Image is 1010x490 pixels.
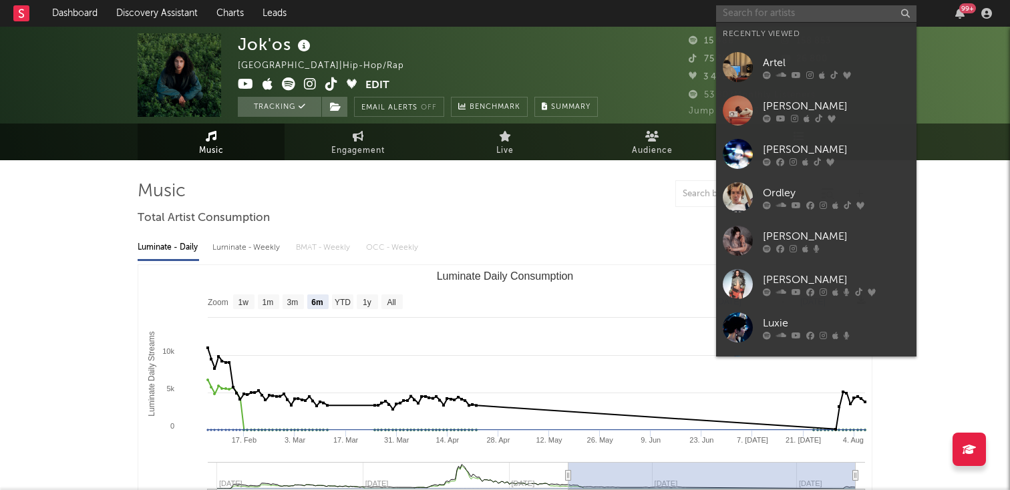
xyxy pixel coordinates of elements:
em: Off [421,104,437,111]
text: 23. Jun [689,436,713,444]
text: 4. Aug [843,436,864,444]
button: 99+ [955,8,965,19]
span: 53 807 Monthly Listeners [689,91,816,99]
span: Total Artist Consumption [138,210,270,226]
a: Benchmark [451,97,528,117]
a: Luxie [716,306,916,349]
input: Search for artists [716,5,916,22]
text: YTD [335,298,351,307]
span: 75 300 [689,55,734,63]
div: Luminate - Weekly [212,236,283,259]
text: 26. May [587,436,614,444]
a: [PERSON_NAME] [716,219,916,262]
text: 17. Mar [333,436,359,444]
a: Live [432,124,578,160]
a: [PERSON_NAME] [716,132,916,176]
span: Benchmark [470,99,520,115]
div: [PERSON_NAME] [763,228,910,244]
div: 99 + [959,3,976,13]
text: Luminate Daily Consumption [437,270,574,282]
div: [PERSON_NAME] [763,142,910,158]
button: Summary [534,97,598,117]
text: 14. Apr [436,436,459,444]
span: Audience [632,143,673,159]
text: 10k [162,347,174,355]
text: 3m [287,298,299,307]
a: Ordley [716,176,916,219]
span: 3 478 [689,73,728,81]
span: 15 486 [689,37,734,45]
text: Zoom [208,298,228,307]
text: 9. Jun [641,436,661,444]
text: 12. May [536,436,562,444]
span: Live [496,143,514,159]
a: Bipolar Sunshine [716,349,916,393]
div: Jok'os [238,33,314,55]
span: Engagement [331,143,385,159]
text: 6m [311,298,323,307]
div: Ordley [763,185,910,201]
span: Summary [551,103,591,111]
text: Luminate Daily Streams [147,331,156,416]
button: Tracking [238,97,321,117]
a: [PERSON_NAME] [716,262,916,306]
text: 1y [363,298,371,307]
text: 3. Mar [285,436,306,444]
a: Music [138,124,285,160]
a: Audience [578,124,725,160]
text: 1w [238,298,249,307]
text: 7. [DATE] [737,436,768,444]
span: Jump Score: 63.8 [689,107,768,115]
div: Recently Viewed [723,26,910,42]
text: 5k [166,385,174,393]
div: Luminate - Daily [138,236,199,259]
a: Engagement [285,124,432,160]
text: 31. Mar [384,436,409,444]
span: Music [199,143,224,159]
a: [PERSON_NAME] [716,89,916,132]
button: Email AlertsOff [354,97,444,117]
div: [GEOGRAPHIC_DATA] | Hip-Hop/Rap [238,58,419,74]
text: All [387,298,395,307]
a: Artel [716,45,916,89]
input: Search by song name or URL [676,189,817,200]
text: 0 [170,422,174,430]
div: [PERSON_NAME] [763,272,910,288]
text: 17. Feb [232,436,257,444]
text: 1m [263,298,274,307]
div: [PERSON_NAME] [763,98,910,114]
text: 28. Apr [486,436,510,444]
div: Luxie [763,315,910,331]
text: 21. [DATE] [786,436,821,444]
div: Artel [763,55,910,71]
button: Edit [365,77,389,94]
